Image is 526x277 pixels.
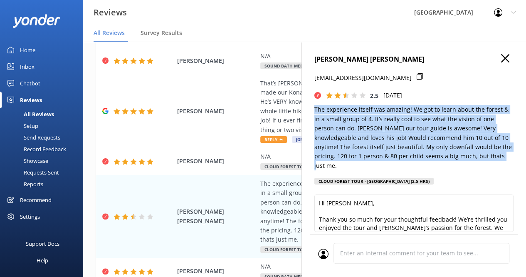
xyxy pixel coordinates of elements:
span: [PERSON_NAME] [177,157,256,166]
img: user_profile.svg [318,249,328,259]
span: Reply [260,136,287,143]
div: N/A [260,52,457,61]
a: Showcase [5,155,83,167]
p: [EMAIL_ADDRESS][DOMAIN_NAME] [314,73,412,82]
div: The experience itself was amazing! We got to learn about the forest & in a small group of 4. It’s... [260,179,457,245]
span: [PERSON_NAME] [177,107,256,116]
span: Survey Results [141,29,182,37]
span: [PERSON_NAME] [PERSON_NAME] [177,207,256,226]
div: Settings [20,208,40,225]
a: All Reviews [5,108,83,120]
div: Send Requests [5,132,60,143]
div: Recommend [20,192,52,208]
p: The experience itself was amazing! We got to learn about the forest & in a small group of 4. It’s... [314,105,514,170]
div: Record Feedback [5,143,66,155]
span: Cloud Forest Tour - Pantropical Trail (1.5 hr) [260,163,377,170]
a: Requests Sent [5,167,83,178]
div: Reviews [20,92,42,108]
p: [DATE] [383,91,402,100]
div: That’s [PERSON_NAME] in the white t-shirt, best tour guide ever! he made our Kona Cloud Forest Sa... [260,79,457,135]
button: Close [501,54,509,63]
div: Chatbot [20,75,40,92]
a: Record Feedback [5,143,83,155]
span: All Reviews [94,29,125,37]
span: [PERSON_NAME] [177,56,256,65]
div: Cloud Forest Tour - [GEOGRAPHIC_DATA] (2.5 hrs) [314,178,434,185]
div: Support Docs [26,235,59,252]
span: 2.5 [370,92,378,100]
a: Setup [5,120,83,132]
div: N/A [260,262,457,271]
img: yonder-white-logo.png [12,14,60,28]
span: Cloud Forest Tour - [GEOGRAPHIC_DATA] (2.5 hrs) [260,246,380,253]
textarea: Hi [PERSON_NAME], Thank you so much for your thoughtful feedback! We’re thrilled you enjoyed the ... [314,195,514,232]
div: N/A [260,152,457,161]
div: Setup [5,120,38,132]
div: All Reviews [5,108,54,120]
div: Help [37,252,48,269]
h4: [PERSON_NAME] [PERSON_NAME] [314,54,514,65]
div: Requests Sent [5,167,59,178]
span: Sound Bath Meditation Journey [260,62,345,69]
a: Send Requests [5,132,83,143]
div: Home [20,42,35,58]
h3: Reviews [94,6,127,19]
a: Reports [5,178,83,190]
div: Reports [5,178,43,190]
span: [GEOGRAPHIC_DATA] [292,136,343,143]
div: Showcase [5,155,48,167]
div: Inbox [20,58,35,75]
span: [PERSON_NAME] [177,267,256,276]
